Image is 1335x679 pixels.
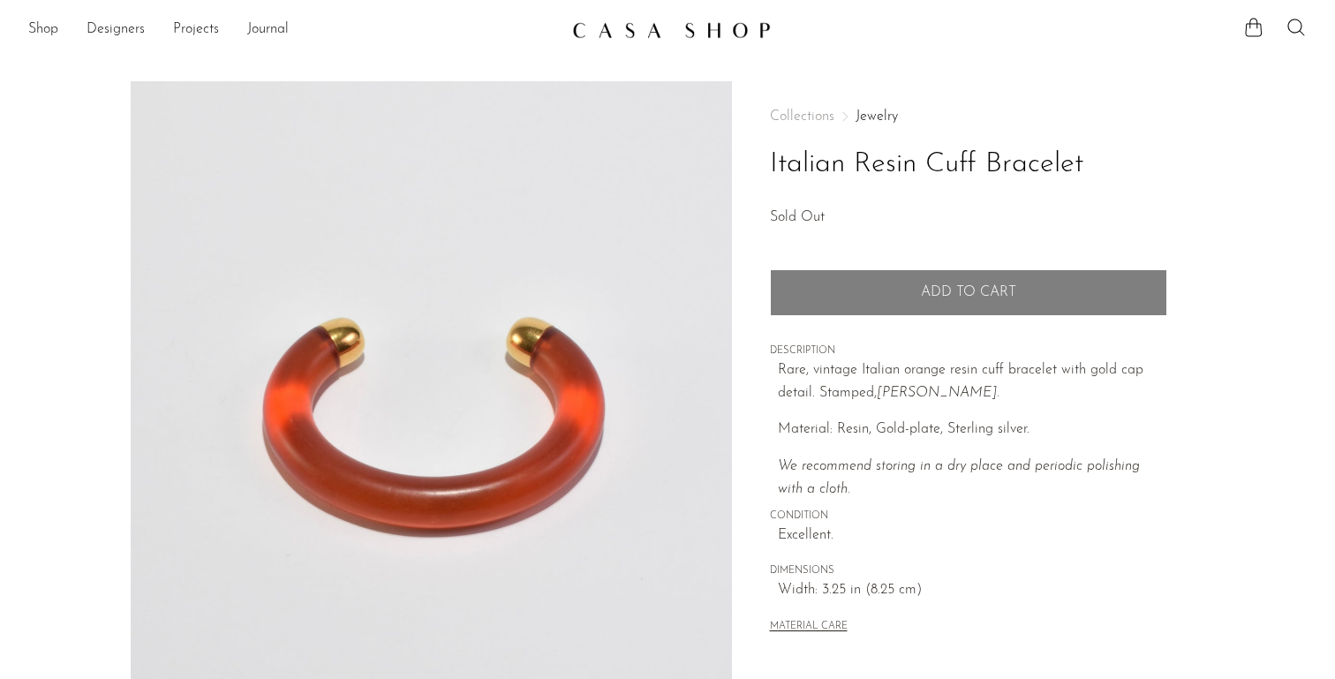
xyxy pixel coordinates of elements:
h1: Italian Resin Cuff Bracelet [770,142,1167,187]
a: Jewelry [856,109,898,124]
nav: Desktop navigation [28,15,558,45]
a: Shop [28,19,58,41]
a: Projects [173,19,219,41]
span: Excellent. [778,524,1167,547]
a: Journal [247,19,289,41]
p: Material: Resin, Gold-plate, Sterling silver. [778,419,1167,441]
p: Rare, vintage Italian orange resin cuff bracelet with gold cap detail. Stamped, [778,359,1167,404]
span: Collections [770,109,834,124]
button: Add to cart [770,269,1167,315]
nav: Breadcrumbs [770,109,1167,124]
ul: NEW HEADER MENU [28,15,558,45]
span: DESCRIPTION [770,343,1167,359]
em: [PERSON_NAME]. [877,386,999,400]
i: We recommend storing in a dry place and periodic polishing with a cloth. [778,459,1140,496]
a: Designers [87,19,145,41]
span: CONDITION [770,509,1167,524]
span: DIMENSIONS [770,563,1167,579]
span: Add to cart [921,284,1016,301]
span: Width: 3.25 in (8.25 cm) [778,579,1167,602]
span: Sold Out [770,210,825,224]
button: MATERIAL CARE [770,621,848,634]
